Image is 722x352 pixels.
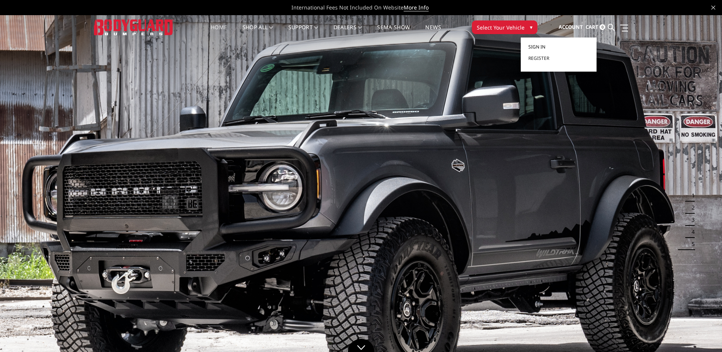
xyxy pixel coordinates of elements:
[472,20,537,34] button: Select Your Vehicle
[377,25,410,39] a: SEMA Show
[687,189,695,202] button: 1 of 5
[559,23,583,30] span: Account
[477,23,525,31] span: Select Your Vehicle
[288,25,318,39] a: Support
[528,41,589,53] a: Sign in
[334,25,362,39] a: Dealers
[243,25,273,39] a: shop all
[348,339,374,352] a: Click to Down
[687,226,695,238] button: 4 of 5
[586,23,598,30] span: Cart
[528,55,549,61] span: Register
[425,25,441,39] a: News
[530,23,532,31] span: ▾
[586,17,605,38] a: Cart 0
[404,4,429,11] a: More Info
[600,24,605,30] span: 0
[687,202,695,214] button: 2 of 5
[559,17,583,38] a: Account
[211,25,227,39] a: Home
[528,53,589,64] a: Register
[687,238,695,250] button: 5 of 5
[684,316,722,352] iframe: Chat Widget
[94,19,174,35] img: BODYGUARD BUMPERS
[687,214,695,226] button: 3 of 5
[528,44,545,50] span: Sign in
